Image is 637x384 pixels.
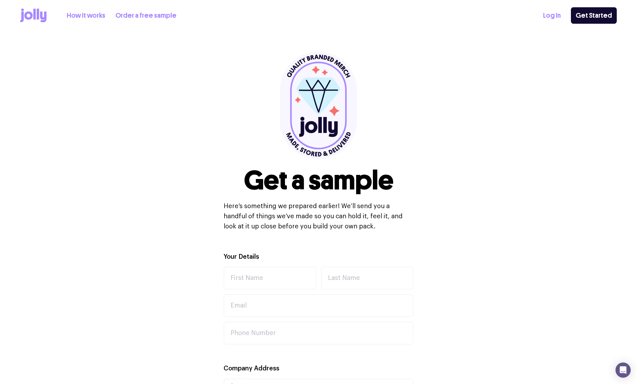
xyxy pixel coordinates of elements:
[571,7,617,24] a: Get Started
[543,10,561,21] a: Log In
[244,167,393,194] h1: Get a sample
[224,252,259,262] label: Your Details
[224,201,413,232] p: Here’s something we prepared earlier! We’ll send you a handful of things we’ve made so you can ho...
[224,364,279,373] label: Company Address
[67,10,105,21] a: How it works
[115,10,176,21] a: Order a free sample
[615,362,631,378] div: Open Intercom Messenger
